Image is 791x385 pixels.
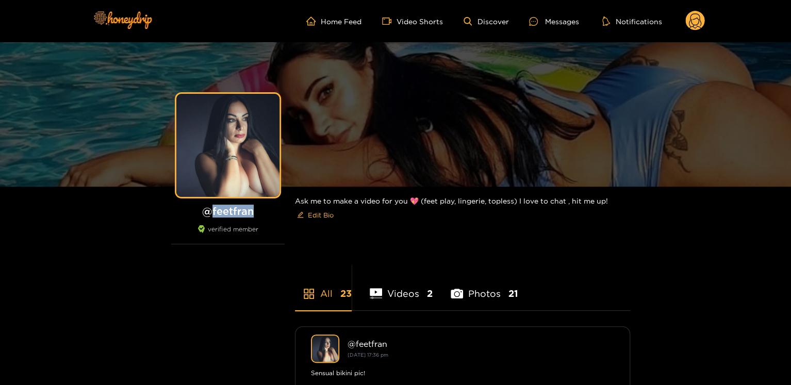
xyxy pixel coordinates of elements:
[348,339,614,348] div: @ feetfran
[508,287,518,300] span: 21
[308,210,334,220] span: Edit Bio
[171,205,285,217] h1: @ feetfran
[382,16,397,26] span: video-camera
[306,16,321,26] span: home
[295,207,336,223] button: editEdit Bio
[599,16,665,26] button: Notifications
[464,17,508,26] a: Discover
[306,16,361,26] a: Home Feed
[311,368,614,378] div: Sensual bikini pic!
[427,287,433,300] span: 2
[340,287,352,300] span: 23
[348,352,388,358] small: [DATE] 17:36 pm
[529,15,579,27] div: Messages
[303,288,315,300] span: appstore
[295,187,630,231] div: Ask me to make a video for you 💖 (feet play, lingerie, topless) I love to chat , hit me up!
[297,211,304,219] span: edit
[311,334,339,363] img: feetfran
[382,16,443,26] a: Video Shorts
[451,264,518,310] li: Photos
[370,264,433,310] li: Videos
[171,225,285,244] div: verified member
[295,264,352,310] li: All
